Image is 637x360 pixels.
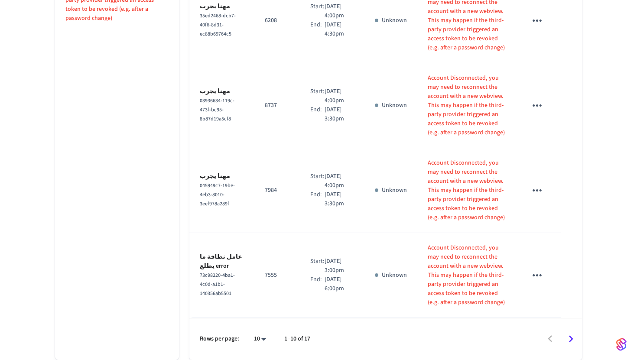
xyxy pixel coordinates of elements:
[284,334,310,344] p: 1–10 of 17
[250,333,270,345] div: 10
[265,186,289,195] p: 7984
[310,257,325,275] div: Start:
[382,271,407,280] p: Unknown
[200,334,239,344] p: Rows per page:
[200,12,236,38] span: 35ed2468-dcb7-40f6-8d31-ec88b69764c5
[325,87,354,105] p: [DATE] 4:00pm
[310,87,325,105] div: Start:
[561,329,581,349] button: Go to next page
[200,97,234,123] span: 03936634-119c-473f-bc95-8b87d19a5cf8
[325,20,354,39] p: [DATE] 4:30pm
[325,190,354,208] p: [DATE] 3:30pm
[616,337,627,351] img: SeamLogoGradient.69752ec5.svg
[265,101,289,110] p: 8737
[382,186,407,195] p: Unknown
[382,101,407,110] p: Unknown
[428,159,506,222] p: Account Disconnected, you may need to reconnect the account with a new webview. This may happen i...
[325,172,354,190] p: [DATE] 4:00pm
[428,74,506,137] p: Account Disconnected, you may need to reconnect the account with a new webview. This may happen i...
[265,271,289,280] p: 7555
[310,275,325,293] div: End:
[200,2,244,11] p: مهنا يجرب
[325,257,354,275] p: [DATE] 3:00pm
[310,190,325,208] div: End:
[310,105,325,123] div: End:
[310,20,325,39] div: End:
[428,243,506,307] p: Account Disconnected, you may need to reconnect the account with a new webview. This may happen i...
[325,105,354,123] p: [DATE] 3:30pm
[265,16,289,25] p: 6208
[200,172,244,181] p: مهنا يجرب
[200,253,244,271] p: عامل نظافة ما يطلع error
[382,16,407,25] p: Unknown
[310,2,325,20] div: Start:
[325,2,354,20] p: [DATE] 4:00pm
[200,87,244,96] p: مهنا يجرب
[310,172,325,190] div: Start:
[200,272,235,297] span: 73c98220-4ba1-4c0d-a1b1-140356ab5501
[200,182,235,208] span: 045949c7-19be-4eb3-8010-3eef978a289f
[325,275,354,293] p: [DATE] 6:00pm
